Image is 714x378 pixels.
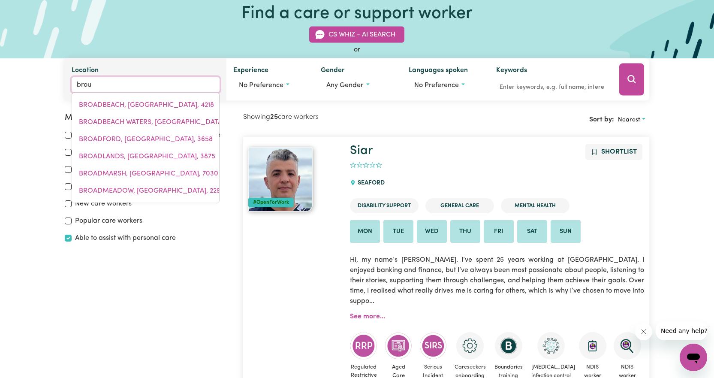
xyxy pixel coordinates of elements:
[72,97,219,114] a: BROADBEACH, Queensland, 4218
[635,323,652,340] iframe: Close message
[72,65,99,77] label: Location
[495,332,522,360] img: CS Academy: Boundaries in care and support work course completed
[233,65,268,77] label: Experience
[79,136,213,143] span: BROADFORD, [GEOGRAPHIC_DATA], 3658
[614,332,641,360] img: NDIS Worker Screening Verified
[248,198,294,207] div: #OpenForWork
[248,147,313,212] img: View Siar's profile
[350,313,385,320] a: See more...
[501,198,569,213] li: Mental Health
[589,116,614,123] span: Sort by:
[496,65,527,77] label: Keywords
[484,220,514,243] li: Available on Fri
[72,114,219,131] a: BROADBEACH WATERS, Queensland, 4218
[321,65,345,77] label: Gender
[350,250,644,311] p: Hi, my name’s [PERSON_NAME]. I’ve spent 25 years working at [GEOGRAPHIC_DATA]. I enjoyed banking ...
[65,113,233,123] h2: More filters:
[496,81,607,94] input: Enter keywords, e.g. full name, interests
[72,93,220,203] div: menu-options
[326,82,363,89] span: Any gender
[233,77,307,94] button: Worker experience options
[579,332,606,360] img: CS Academy: Introduction to NDIS Worker Training course completed
[243,113,446,121] h2: Showing care workers
[656,321,707,340] iframe: Message from company
[350,172,390,195] div: SEAFORD
[537,332,565,360] img: CS Academy: COVID-19 Infection Control Training course completed
[75,216,142,226] label: Popular care workers
[350,220,380,243] li: Available on Mon
[72,77,220,93] input: Enter a suburb
[241,3,473,24] h1: Find a care or support worker
[456,332,484,360] img: CS Academy: Careseekers Onboarding course completed
[72,148,219,165] a: BROADLANDS, Victoria, 3875
[5,6,52,13] span: Need any help?
[72,165,219,182] a: BROADMARSH, Tasmania, 7030
[350,198,419,213] li: Disability Support
[65,45,650,55] div: or
[75,199,132,209] label: New care workers
[417,220,447,243] li: Available on Wed
[248,147,340,212] a: Siar#OpenForWork
[79,102,214,109] span: BROADBEACH, [GEOGRAPHIC_DATA], 4218
[614,113,649,127] button: Sort search results
[75,233,176,243] label: Able to assist with personal care
[350,145,373,157] a: Siar
[321,77,395,94] button: Worker gender preference
[409,77,483,94] button: Worker language preferences
[309,27,404,43] button: CS Whiz - AI Search
[79,187,224,194] span: BROADMEADOW, [GEOGRAPHIC_DATA], 2292
[239,82,283,89] span: No preference
[425,198,494,213] li: General Care
[350,332,377,359] img: CS Academy: Regulated Restrictive Practices course completed
[79,153,215,160] span: BROADLANDS, [GEOGRAPHIC_DATA], 3875
[409,65,468,77] label: Languages spoken
[517,220,547,243] li: Available on Sat
[383,220,413,243] li: Available on Tue
[414,82,459,89] span: No preference
[618,117,640,123] span: Nearest
[385,332,412,360] img: CS Academy: Aged Care Quality Standards & Code of Conduct course completed
[270,114,278,121] b: 25
[551,220,581,243] li: Available on Sun
[680,344,707,371] iframe: Button to launch messaging window
[419,332,447,360] img: CS Academy: Serious Incident Reporting Scheme course completed
[79,170,218,177] span: BROADMARSH, [GEOGRAPHIC_DATA], 7030
[79,119,241,126] span: BROADBEACH WATERS, [GEOGRAPHIC_DATA], 4218
[72,131,219,148] a: BROADFORD, Victoria, 3658
[72,182,219,200] a: BROADMEADOW, New South Wales, 2292
[450,220,480,243] li: Available on Thu
[350,160,382,170] div: add rating by typing an integer from 0 to 5 or pressing arrow keys
[585,144,642,160] button: Add to shortlist
[601,148,637,155] span: Shortlist
[619,64,644,96] button: Search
